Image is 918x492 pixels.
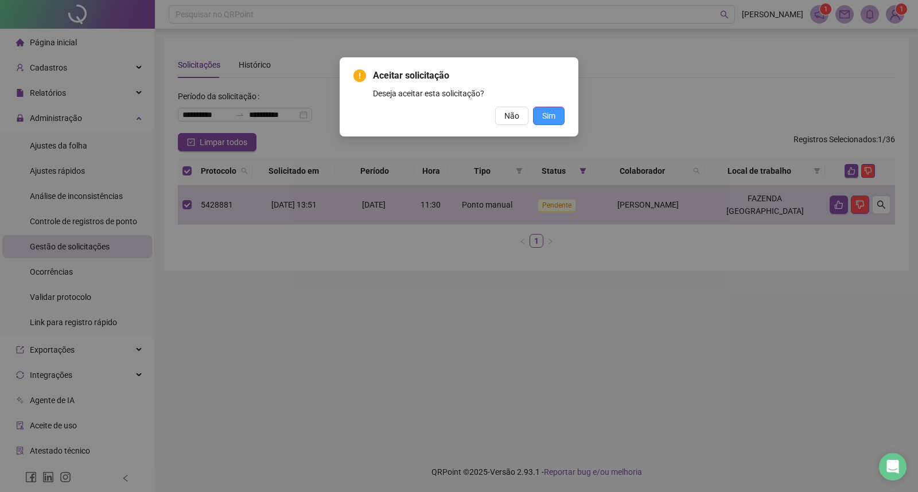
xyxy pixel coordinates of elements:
[533,107,565,125] button: Sim
[353,69,366,82] span: exclamation-circle
[879,453,907,481] div: Open Intercom Messenger
[373,69,565,83] span: Aceitar solicitação
[504,110,519,122] span: Não
[373,87,565,100] div: Deseja aceitar esta solicitação?
[542,110,555,122] span: Sim
[495,107,528,125] button: Não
